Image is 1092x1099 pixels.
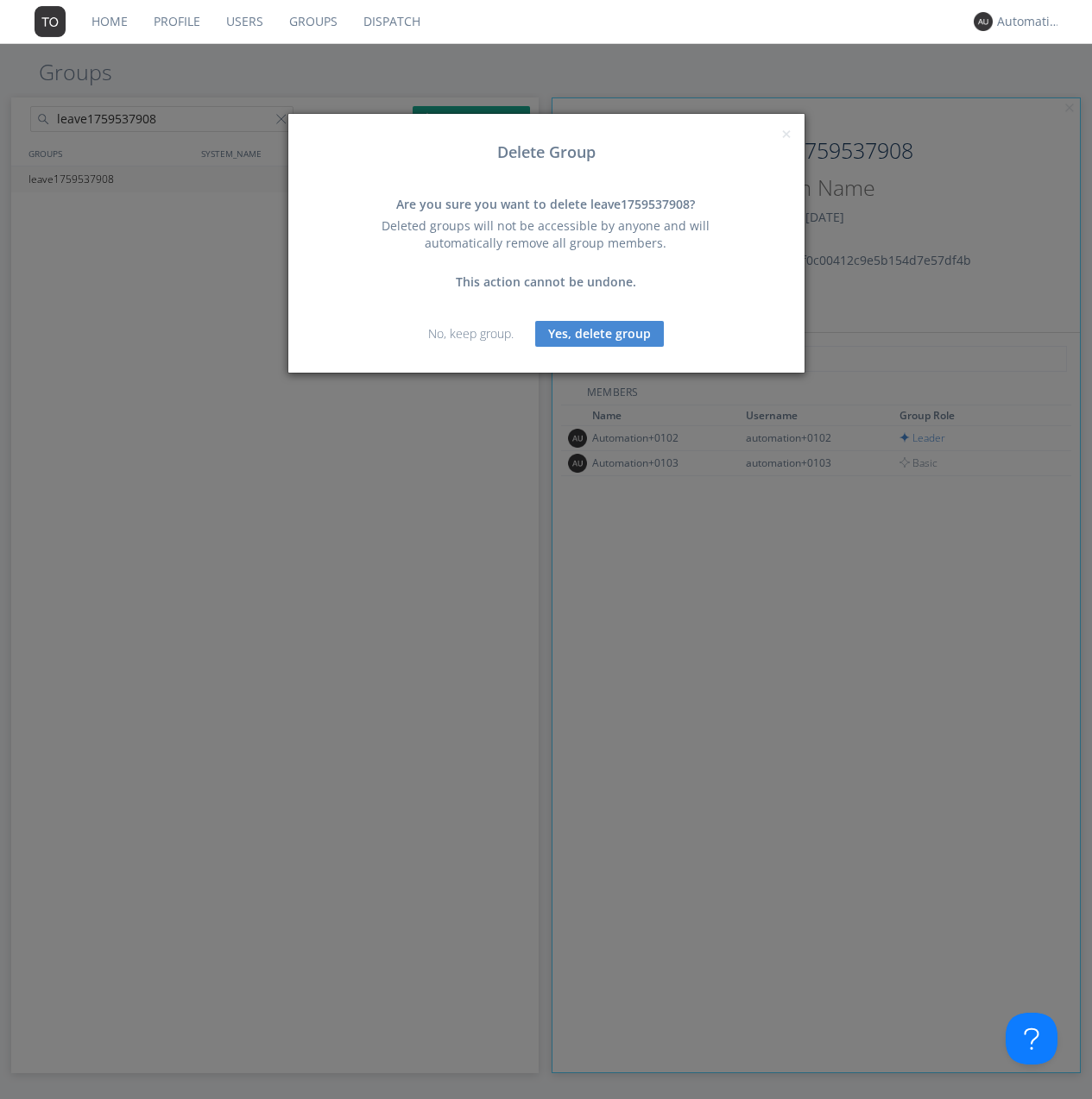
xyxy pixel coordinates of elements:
[301,144,792,161] h3: Delete Group
[360,273,731,291] div: This action cannot be undone.
[997,13,1062,30] div: Automation+0004
[781,122,792,146] span: ×
[428,325,514,342] a: No, keep group.
[35,6,66,37] img: 373638.png
[974,12,993,31] img: 373638.png
[360,217,731,252] div: Deleted groups will not be accessible by anyone and will automatically remove all group members.
[360,196,731,213] div: Are you sure you want to delete leave1759537908?
[535,321,664,347] button: Yes, delete group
